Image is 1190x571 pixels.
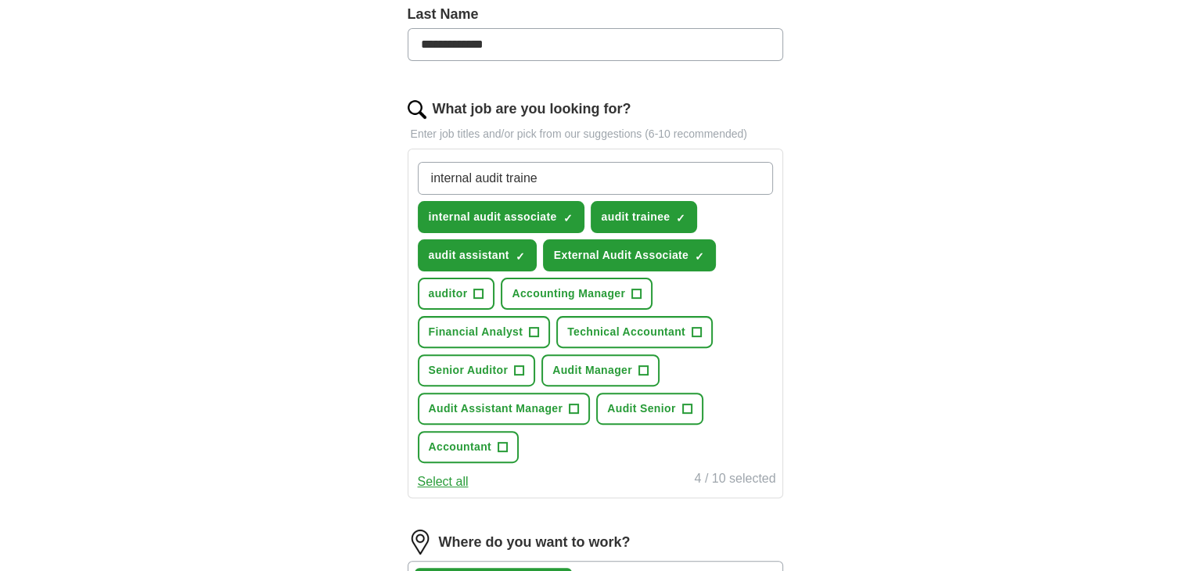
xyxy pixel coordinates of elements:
span: audit trainee [602,209,670,225]
span: internal audit associate [429,209,557,225]
button: audit trainee✓ [591,201,698,233]
button: External Audit Associate✓ [543,239,716,271]
button: Financial Analyst [418,316,551,348]
span: External Audit Associate [554,247,688,264]
span: ✓ [695,250,704,263]
span: audit assistant [429,247,509,264]
p: Enter job titles and/or pick from our suggestions (6-10 recommended) [408,126,783,142]
span: ✓ [676,212,685,224]
span: ✓ [516,250,525,263]
span: Audit Assistant Manager [429,400,563,417]
button: Audit Senior [596,393,703,425]
button: Technical Accountant [556,316,713,348]
button: Accountant [418,431,520,463]
span: auditor [429,285,468,302]
label: Last Name [408,4,783,25]
div: 4 / 10 selected [694,469,775,491]
span: Senior Auditor [429,362,509,379]
span: Audit Manager [552,362,632,379]
button: auditor [418,278,495,310]
span: Accountant [429,439,492,455]
span: Technical Accountant [567,324,685,340]
button: Accounting Manager [501,278,653,310]
button: internal audit associate✓ [418,201,584,233]
span: ✓ [563,212,573,224]
img: location.png [408,530,433,555]
button: Select all [418,472,469,491]
button: Senior Auditor [418,354,536,386]
input: Type a job title and press enter [418,162,773,195]
span: Financial Analyst [429,324,523,340]
label: Where do you want to work? [439,532,631,553]
button: audit assistant✓ [418,239,537,271]
label: What job are you looking for? [433,99,631,120]
button: Audit Manager [541,354,660,386]
span: Accounting Manager [512,285,625,302]
span: Audit Senior [607,400,675,417]
button: Audit Assistant Manager [418,393,591,425]
img: search.png [408,100,426,119]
